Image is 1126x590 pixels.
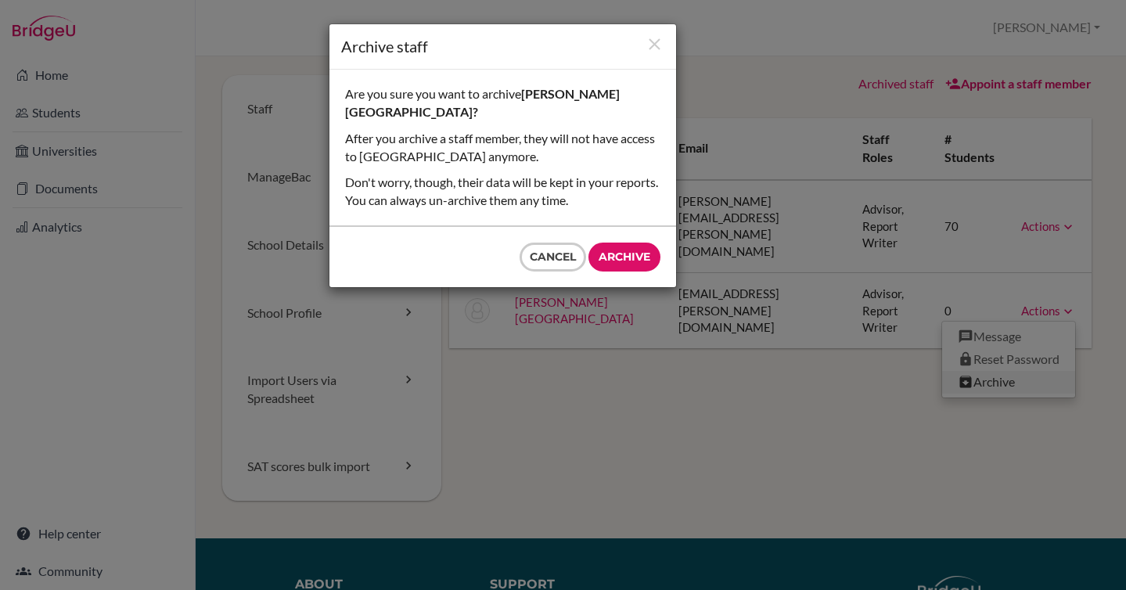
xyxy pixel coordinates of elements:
[329,70,676,225] div: Are you sure you want to archive After you archive a staff member, they will not have access to [...
[645,34,664,56] button: Close
[588,243,660,272] input: Archive
[345,86,620,119] strong: [PERSON_NAME][GEOGRAPHIC_DATA]?
[520,243,586,272] button: Cancel
[341,36,664,57] h1: Archive staff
